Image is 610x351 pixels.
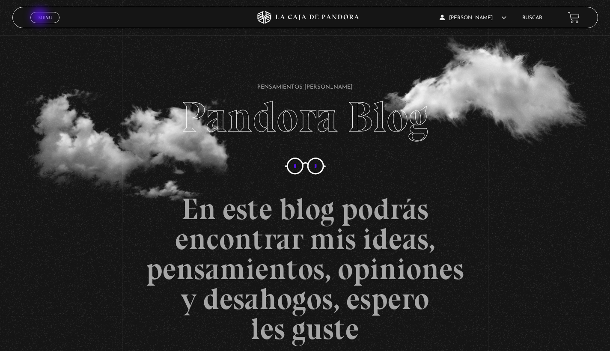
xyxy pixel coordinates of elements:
[38,15,52,20] span: Menu
[182,53,429,138] h1: Pandora Blog
[35,22,55,28] span: Cerrar
[257,84,353,90] span: Pensamientos [PERSON_NAME]
[568,12,580,24] a: View your shopping cart
[122,194,488,344] h3: En este blog podrás encontrar mis ideas, pensamientos, opiniones y desahogos, espero les guste
[440,15,506,21] span: [PERSON_NAME]
[522,15,542,21] a: Buscar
